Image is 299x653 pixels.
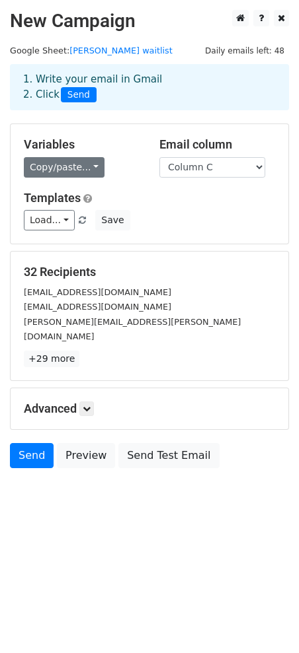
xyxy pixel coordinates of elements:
[57,443,115,468] a: Preview
[24,287,171,297] small: [EMAIL_ADDRESS][DOMAIN_NAME]
[24,137,140,152] h5: Variables
[69,46,172,55] a: [PERSON_NAME] waitlist
[61,87,97,103] span: Send
[10,443,54,468] a: Send
[13,72,286,102] div: 1. Write your email in Gmail 2. Click
[233,590,299,653] iframe: Chat Widget
[95,210,130,230] button: Save
[24,401,275,416] h5: Advanced
[159,137,275,152] h5: Email column
[24,157,105,178] a: Copy/paste...
[24,317,241,342] small: [PERSON_NAME][EMAIL_ADDRESS][PERSON_NAME][DOMAIN_NAME]
[24,351,79,367] a: +29 more
[24,302,171,312] small: [EMAIL_ADDRESS][DOMAIN_NAME]
[24,210,75,230] a: Load...
[24,265,275,279] h5: 32 Recipients
[200,44,289,58] span: Daily emails left: 48
[118,443,219,468] a: Send Test Email
[200,46,289,55] a: Daily emails left: 48
[10,10,289,32] h2: New Campaign
[10,46,173,55] small: Google Sheet:
[24,191,81,205] a: Templates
